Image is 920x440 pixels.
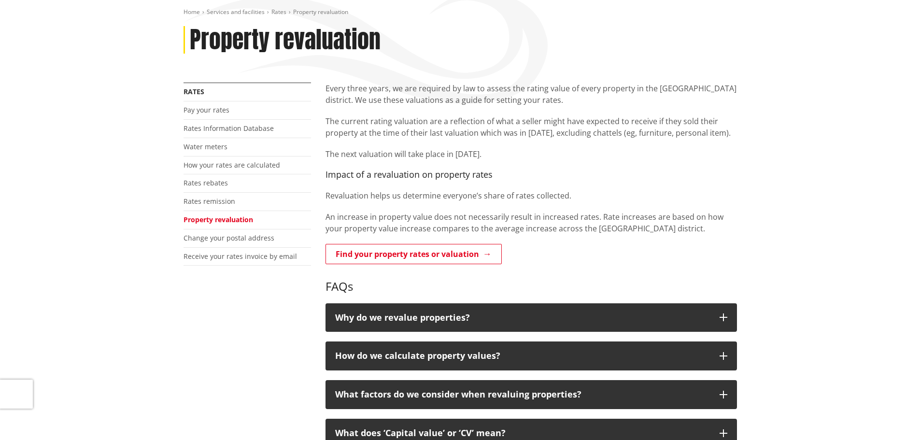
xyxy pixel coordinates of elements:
p: Why do we revalue properties? [335,313,710,323]
a: Rates [271,8,286,16]
p: What factors do we consider when revaluing properties? [335,390,710,399]
h3: FAQs [326,266,737,294]
h4: Impact of a revaluation on property rates [326,170,737,180]
p: Revaluation helps us determine everyone’s share of rates collected. [326,190,737,201]
p: Every three years, we are required by law to assess the rating value of every property in the [GE... [326,83,737,106]
a: Receive your rates invoice by email [184,252,297,261]
a: Property revaluation [184,215,253,224]
a: Home [184,8,200,16]
p: How do we calculate property values? [335,351,710,361]
a: Services and facilities [207,8,265,16]
nav: breadcrumb [184,8,737,16]
a: Rates [184,87,204,96]
a: Water meters [184,142,227,151]
a: Rates rebates [184,178,228,187]
a: Rates Information Database [184,124,274,133]
a: Pay your rates [184,105,229,114]
button: How do we calculate property values? [326,341,737,370]
a: How your rates are calculated [184,160,280,170]
p: What does ‘Capital value’ or ‘CV’ mean? [335,428,710,438]
p: An increase in property value does not necessarily result in increased rates. Rate increases are ... [326,211,737,234]
span: Property revaluation [293,8,348,16]
a: Change your postal address [184,233,274,242]
a: Find your property rates or valuation [326,244,502,264]
h1: Property revaluation [190,26,381,54]
a: Rates remission [184,197,235,206]
iframe: Messenger Launcher [876,399,910,434]
p: The next valuation will take place in [DATE]. [326,148,737,160]
p: The current rating valuation are a reflection of what a seller might have expected to receive if ... [326,115,737,139]
button: What factors do we consider when revaluing properties? [326,380,737,409]
button: Why do we revalue properties? [326,303,737,332]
